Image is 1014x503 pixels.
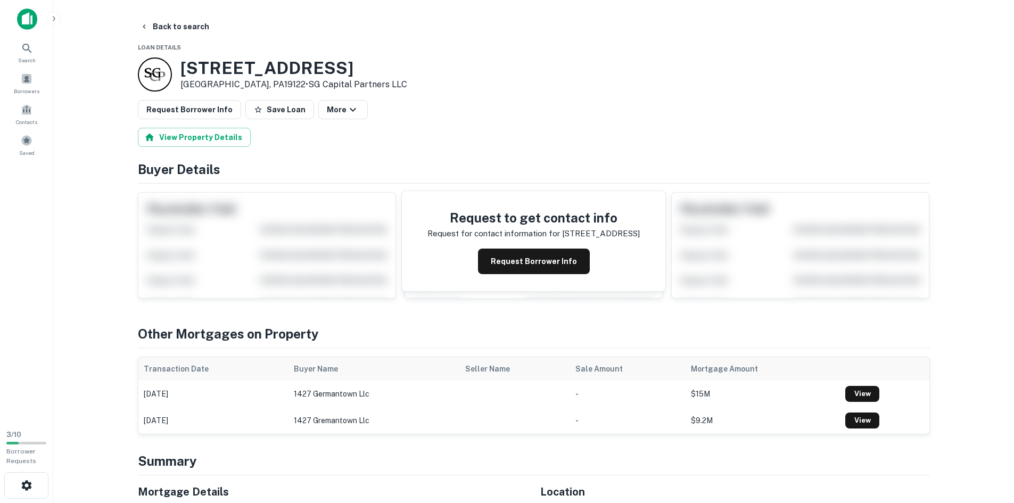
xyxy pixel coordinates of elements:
[14,87,39,95] span: Borrowers
[540,484,930,500] h5: Location
[16,118,37,126] span: Contacts
[17,9,37,30] img: capitalize-icon.png
[245,100,314,119] button: Save Loan
[318,100,368,119] button: More
[18,56,36,64] span: Search
[460,357,570,381] th: Seller Name
[686,407,840,434] td: $9.2M
[138,160,930,179] h4: Buyer Details
[138,484,527,500] h5: Mortgage Details
[3,38,50,67] a: Search
[180,58,407,78] h3: [STREET_ADDRESS]
[308,79,407,89] a: SG Capital Partners LLC
[138,44,181,51] span: Loan Details
[570,381,686,407] td: -
[138,324,930,343] h4: Other Mortgages on Property
[138,451,930,471] h4: Summary
[3,100,50,128] a: Contacts
[562,227,640,240] p: [STREET_ADDRESS]
[845,413,879,428] a: View
[6,431,21,439] span: 3 / 10
[180,78,407,91] p: [GEOGRAPHIC_DATA], PA19122 •
[686,357,840,381] th: Mortgage Amount
[845,386,879,402] a: View
[288,407,460,434] td: 1427 gremantown llc
[427,227,560,240] p: Request for contact information for
[138,100,241,119] button: Request Borrower Info
[138,381,288,407] td: [DATE]
[570,407,686,434] td: -
[138,357,288,381] th: Transaction Date
[138,407,288,434] td: [DATE]
[570,357,686,381] th: Sale Amount
[136,17,213,36] button: Back to search
[19,149,35,157] span: Saved
[3,69,50,97] a: Borrowers
[288,381,460,407] td: 1427 germantown llc
[686,381,840,407] td: $15M
[478,249,590,274] button: Request Borrower Info
[6,448,36,465] span: Borrower Requests
[3,130,50,159] a: Saved
[427,208,640,227] h4: Request to get contact info
[288,357,460,381] th: Buyer Name
[138,128,251,147] button: View Property Details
